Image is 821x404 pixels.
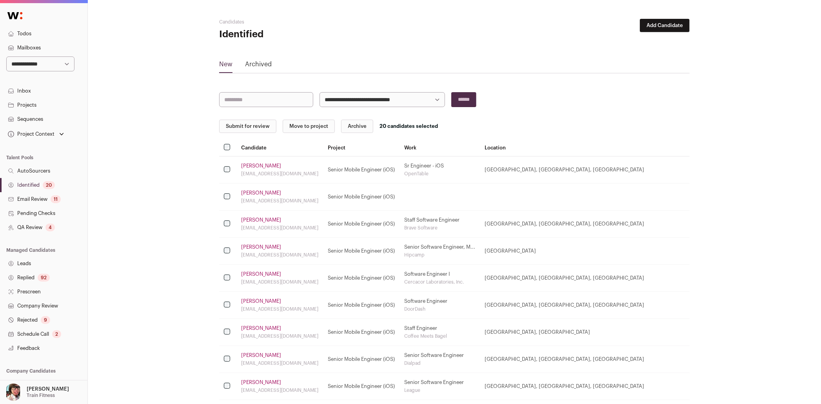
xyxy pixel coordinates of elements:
[41,316,50,324] div: 9
[283,120,335,133] button: Move to project
[404,387,475,393] div: League
[241,252,318,258] div: [EMAIL_ADDRESS][DOMAIN_NAME]
[480,291,704,318] td: [GEOGRAPHIC_DATA], [GEOGRAPHIC_DATA], [GEOGRAPHIC_DATA]
[241,198,318,204] div: [EMAIL_ADDRESS][DOMAIN_NAME]
[52,330,61,338] div: 2
[404,306,475,312] div: DoorDash
[323,183,400,210] td: Senior Mobile Engineer (iOS)
[404,360,475,366] div: Dialpad
[400,291,480,318] td: Software Engineer
[241,298,281,304] a: [PERSON_NAME]
[400,139,480,156] th: Work
[219,28,376,41] h1: Identified
[400,156,480,183] td: Sr Engineer - iOS
[241,325,281,331] a: [PERSON_NAME]
[43,181,55,189] div: 20
[6,131,54,137] div: Project Context
[404,252,475,258] div: Hipcamp
[480,210,704,237] td: [GEOGRAPHIC_DATA], [GEOGRAPHIC_DATA], [GEOGRAPHIC_DATA]
[480,373,704,400] td: [GEOGRAPHIC_DATA], [GEOGRAPHIC_DATA], [GEOGRAPHIC_DATA]
[640,19,690,32] button: Add Candidate
[241,244,281,250] a: [PERSON_NAME]
[400,318,480,346] td: Staff Engineer
[241,379,281,386] a: [PERSON_NAME]
[241,360,318,366] div: [EMAIL_ADDRESS][DOMAIN_NAME]
[404,225,475,231] div: Brave Software
[241,171,318,177] div: [EMAIL_ADDRESS][DOMAIN_NAME]
[480,237,704,264] td: [GEOGRAPHIC_DATA]
[404,279,475,285] div: Cercacor Laboratories, Inc.
[400,346,480,373] td: Senior Software Engineer
[241,306,318,312] div: [EMAIL_ADDRESS][DOMAIN_NAME]
[27,386,69,392] p: [PERSON_NAME]
[404,171,475,177] div: OpenTable
[400,237,480,264] td: Senior Software Engineer, M...
[241,333,318,339] div: [EMAIL_ADDRESS][DOMAIN_NAME]
[380,123,438,129] div: 20 candidates selected
[3,8,27,24] img: Wellfound
[400,210,480,237] td: Staff Software Engineer
[341,120,373,133] button: Archive
[400,373,480,400] td: Senior Software Engineer
[404,333,475,339] div: Coffee Meets Bagel
[323,139,400,156] th: Project
[6,129,65,140] button: Open dropdown
[323,373,400,400] td: Senior Mobile Engineer (iOS)
[241,217,281,223] a: [PERSON_NAME]
[480,156,704,183] td: [GEOGRAPHIC_DATA], [GEOGRAPHIC_DATA], [GEOGRAPHIC_DATA]
[323,291,400,318] td: Senior Mobile Engineer (iOS)
[45,224,55,231] div: 4
[219,19,376,25] h2: Candidates
[219,120,276,133] button: Submit for review
[323,237,400,264] td: Senior Mobile Engineer (iOS)
[241,190,281,196] a: [PERSON_NAME]
[241,271,281,277] a: [PERSON_NAME]
[241,387,318,393] div: [EMAIL_ADDRESS][DOMAIN_NAME]
[323,156,400,183] td: Senior Mobile Engineer (iOS)
[480,318,704,346] td: [GEOGRAPHIC_DATA], [GEOGRAPHIC_DATA]
[5,384,22,401] img: 14759586-medium_jpg
[51,195,61,203] div: 11
[480,346,704,373] td: [GEOGRAPHIC_DATA], [GEOGRAPHIC_DATA], [GEOGRAPHIC_DATA]
[27,392,55,399] p: Train Fitness
[480,264,704,291] td: [GEOGRAPHIC_DATA], [GEOGRAPHIC_DATA], [GEOGRAPHIC_DATA]
[219,60,232,72] a: New
[480,139,704,156] th: Location
[241,352,281,359] a: [PERSON_NAME]
[323,318,400,346] td: Senior Mobile Engineer (iOS)
[236,139,323,156] th: Candidate
[38,274,50,282] div: 92
[241,279,318,285] div: [EMAIL_ADDRESS][DOMAIN_NAME]
[3,384,71,401] button: Open dropdown
[245,60,272,72] a: Archived
[323,264,400,291] td: Senior Mobile Engineer (iOS)
[241,225,318,231] div: [EMAIL_ADDRESS][DOMAIN_NAME]
[400,264,480,291] td: Software Engineer I
[323,210,400,237] td: Senior Mobile Engineer (iOS)
[241,163,281,169] a: [PERSON_NAME]
[323,346,400,373] td: Senior Mobile Engineer (iOS)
